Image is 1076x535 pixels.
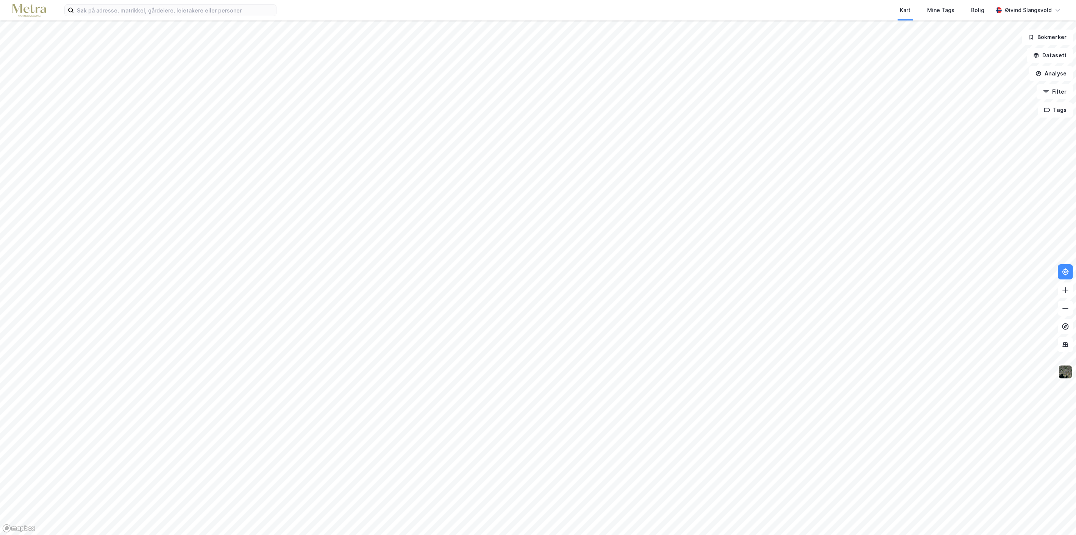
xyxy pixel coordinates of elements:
div: Mine Tags [927,6,954,15]
img: 9k= [1058,365,1073,379]
div: Kart [900,6,910,15]
div: Kontrollprogram for chat [1038,499,1076,535]
img: metra-logo.256734c3b2bbffee19d4.png [12,4,46,17]
a: Mapbox homepage [2,524,36,533]
div: Øivind Slangsvold [1005,6,1052,15]
button: Bokmerker [1022,30,1073,45]
div: Bolig [971,6,984,15]
iframe: Chat Widget [1038,499,1076,535]
button: Filter [1037,84,1073,99]
button: Analyse [1029,66,1073,81]
input: Søk på adresse, matrikkel, gårdeiere, leietakere eller personer [74,5,276,16]
button: Tags [1038,102,1073,118]
button: Datasett [1027,48,1073,63]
